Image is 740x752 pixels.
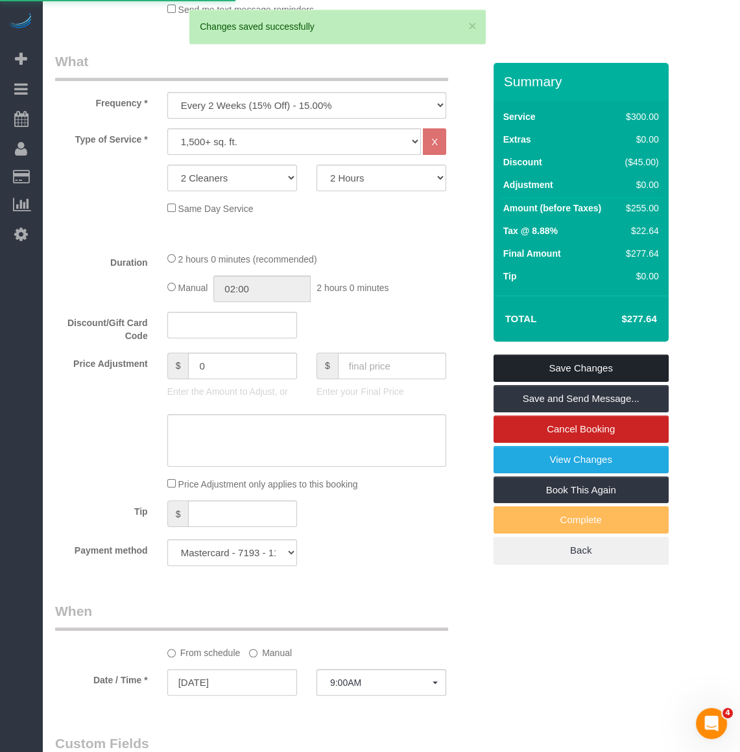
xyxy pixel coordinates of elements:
label: Final Amount [503,247,561,260]
button: × [468,19,476,32]
div: $300.00 [620,110,659,123]
label: Discount [503,156,542,169]
span: 4 [722,708,733,718]
label: Payment method [45,539,158,557]
button: 9:00AM [316,669,446,696]
a: Save Changes [494,355,669,382]
div: ($45.00) [620,156,659,169]
a: Book This Again [494,476,669,504]
a: View Changes [494,446,669,473]
label: Date / Time * [45,669,158,687]
label: Amount (before Taxes) [503,202,601,215]
label: Duration [45,252,158,269]
input: MM/DD/YYYY [167,669,297,696]
span: $ [167,353,189,379]
input: final price [338,353,446,379]
label: Manual [249,642,292,659]
div: $0.00 [620,133,659,146]
a: Save and Send Message... [494,385,669,412]
span: $ [167,500,189,527]
h4: $277.64 [582,314,656,325]
strong: Total [505,313,537,324]
h3: Summary [504,74,662,89]
a: Cancel Booking [494,416,669,443]
a: Back [494,537,669,564]
div: $0.00 [620,178,659,191]
div: $22.64 [620,224,659,237]
span: 9:00AM [330,677,433,688]
legend: When [55,602,448,631]
iframe: Intercom live chat [696,708,727,739]
input: Manual [249,649,257,657]
label: Adjustment [503,178,553,191]
p: Enter the Amount to Adjust, or [167,385,297,398]
label: Price Adjustment [45,353,158,370]
div: $0.00 [620,270,659,283]
span: Manual [178,283,208,293]
input: From schedule [167,649,176,657]
span: Send me text message reminders [178,5,314,15]
label: Frequency * [45,92,158,110]
span: Price Adjustment only applies to this booking [178,479,358,489]
label: Tax @ 8.88% [503,224,558,237]
label: Discount/Gift Card Code [45,312,158,342]
div: Changes saved successfully [200,20,475,33]
label: From schedule [167,642,241,659]
span: Same Day Service [178,204,254,214]
span: $ [316,353,338,379]
label: Tip [45,500,158,518]
label: Service [503,110,536,123]
span: 2 hours 0 minutes [316,283,388,293]
label: Type of Service * [45,128,158,146]
span: 2 hours 0 minutes (recommended) [178,254,317,264]
div: $277.64 [620,247,659,260]
legend: What [55,52,448,81]
p: Enter your Final Price [316,385,446,398]
label: Tip [503,270,517,283]
label: Extras [503,133,531,146]
div: $255.00 [620,202,659,215]
img: Automaid Logo [8,13,34,31]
